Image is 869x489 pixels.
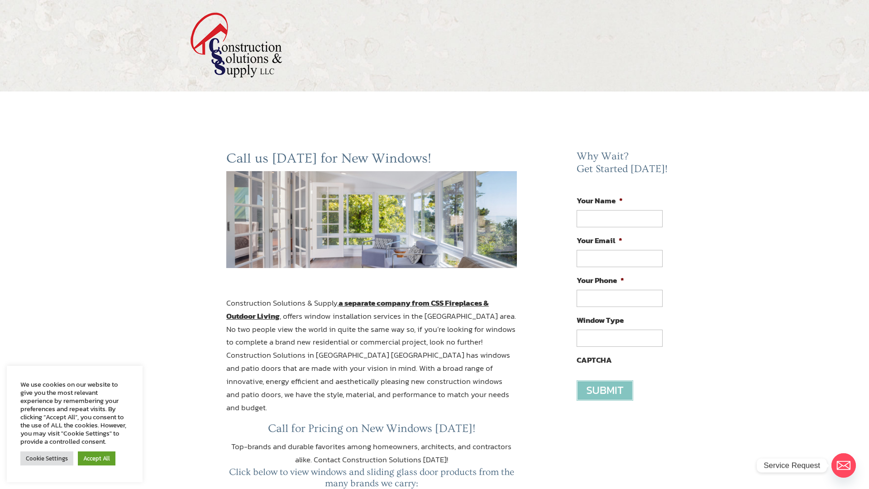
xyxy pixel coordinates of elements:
label: CAPTCHA [577,355,612,365]
input: Submit [577,380,633,401]
h2: Call us [DATE] for New Windows! [226,150,517,171]
div: We use cookies on our website to give you the most relevant experience by remembering your prefer... [20,380,129,446]
img: logo [190,12,282,78]
img: windows-jacksonville-fl-ormond-beach-fl-construction-solutions [226,171,517,268]
h2: Why Wait? Get Started [DATE]! [577,150,670,180]
strong: a separate company from CSS Fireplaces & Outdoor Living [226,297,489,322]
label: Your Phone [577,275,624,285]
a: Cookie Settings [20,451,73,465]
a: Email [831,453,856,478]
h3: Call for Pricing on New Windows [DATE]! [226,422,517,440]
p: Top-brands and durable favorites among homeowners, architects, and contractors alike. Contact Con... [226,440,517,466]
label: Window Type [577,315,624,325]
label: Your Email [577,235,622,245]
p: Construction Solutions & Supply, , offers window installation services in the [GEOGRAPHIC_DATA] a... [226,297,517,422]
a: Accept All [78,451,115,465]
label: Your Name [577,196,623,206]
